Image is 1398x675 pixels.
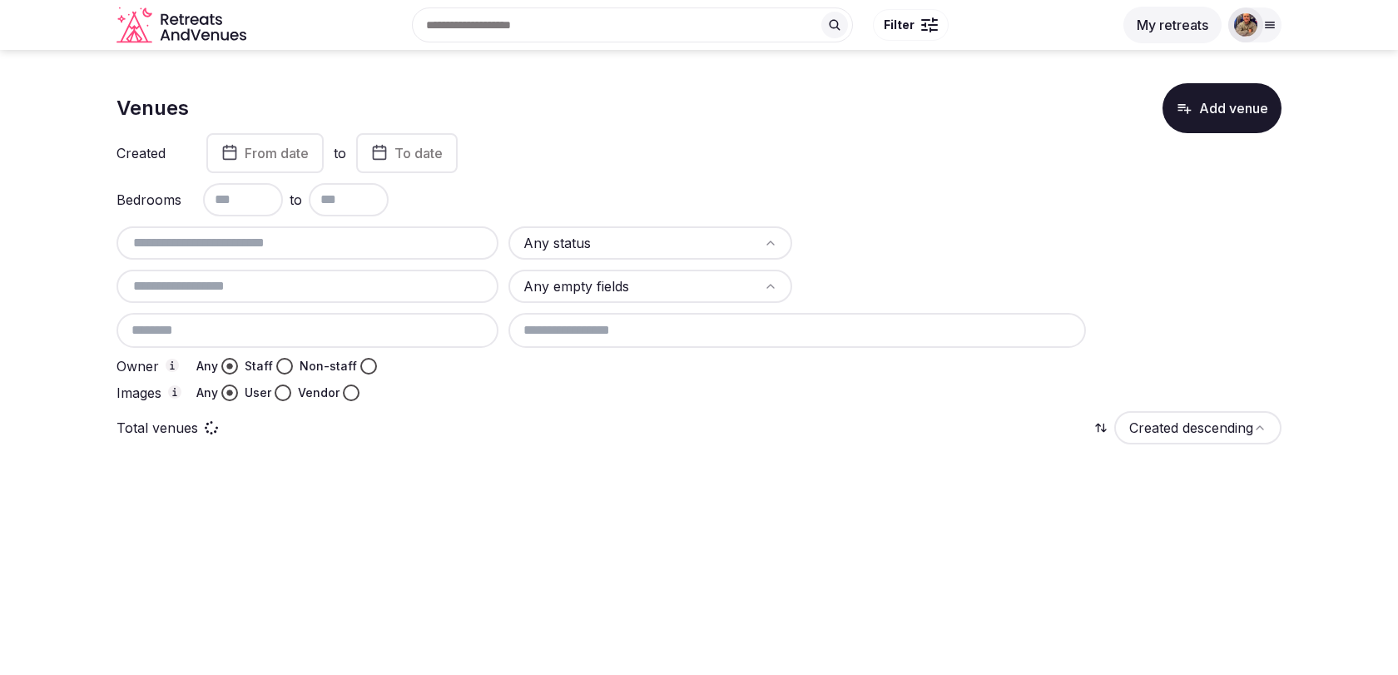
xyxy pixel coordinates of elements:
[290,190,302,210] span: to
[116,193,183,206] label: Bedrooms
[245,385,271,401] label: User
[116,7,250,44] a: Visit the homepage
[245,358,273,375] label: Staff
[116,146,183,160] label: Created
[116,94,189,122] h1: Venues
[196,385,218,401] label: Any
[1123,17,1222,33] a: My retreats
[394,145,443,161] span: To date
[196,358,218,375] label: Any
[116,419,198,437] p: Total venues
[1234,13,1257,37] img: julen
[298,385,340,401] label: Vendor
[166,359,179,372] button: Owner
[334,144,346,162] label: to
[873,9,949,41] button: Filter
[300,358,357,375] label: Non-staff
[884,17,915,33] span: Filter
[1123,7,1222,43] button: My retreats
[1163,83,1281,133] button: Add venue
[206,133,324,173] button: From date
[116,359,183,374] label: Owner
[245,145,309,161] span: From date
[168,385,181,399] button: Images
[116,385,183,400] label: Images
[356,133,458,173] button: To date
[116,7,250,44] svg: Retreats and Venues company logo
